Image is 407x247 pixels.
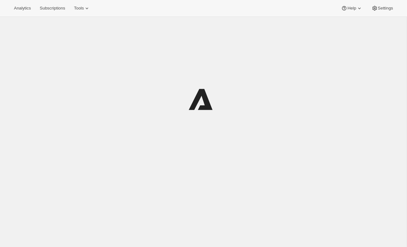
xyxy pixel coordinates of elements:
[337,4,366,13] button: Help
[368,4,397,13] button: Settings
[36,4,69,13] button: Subscriptions
[40,6,65,11] span: Subscriptions
[10,4,35,13] button: Analytics
[70,4,94,13] button: Tools
[14,6,31,11] span: Analytics
[378,6,393,11] span: Settings
[347,6,356,11] span: Help
[74,6,84,11] span: Tools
